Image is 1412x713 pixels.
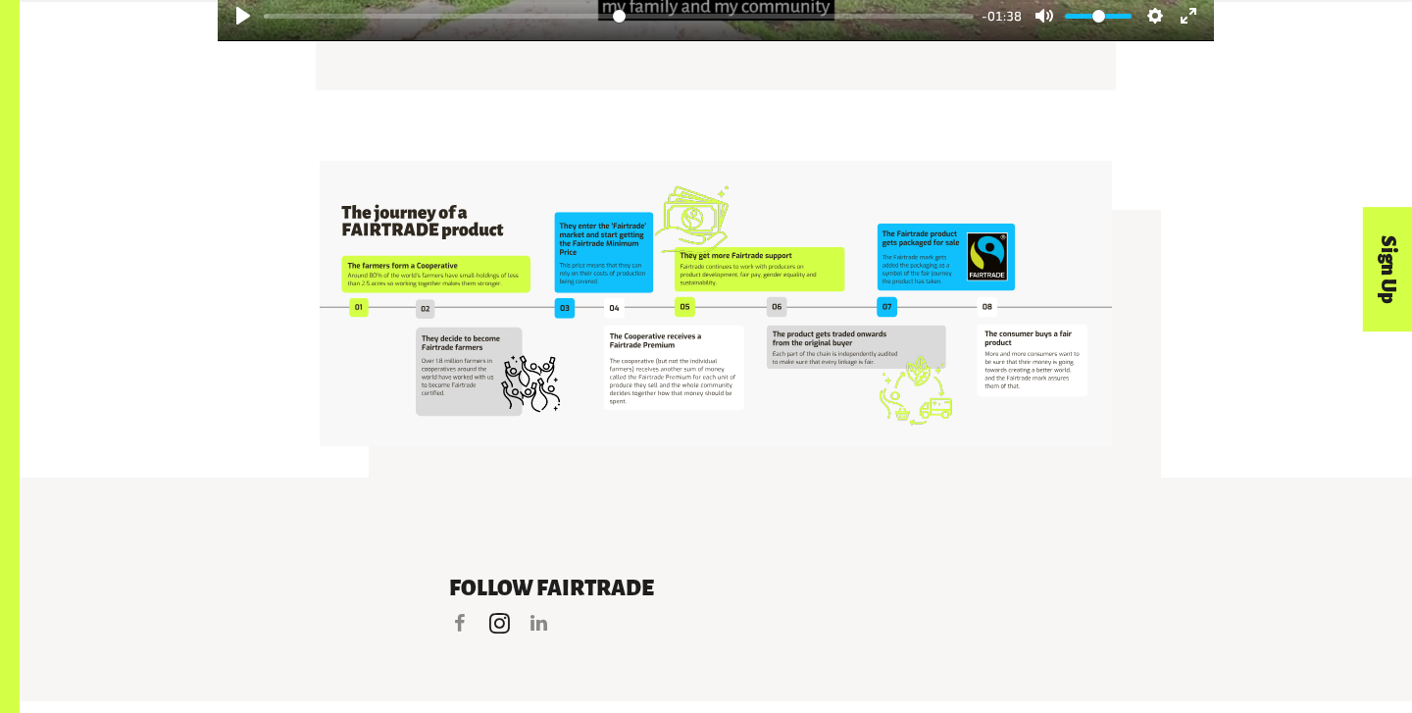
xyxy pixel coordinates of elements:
[449,577,983,600] h6: Follow Fairtrade
[320,161,1112,446] img: The journey of a FAIRTRADE product (3)
[486,610,512,636] a: Visit us on Instagram
[264,7,974,25] input: Seek
[449,612,471,634] a: Visit us on facebook
[528,612,549,634] a: Visit us on linkedIn
[1065,7,1132,25] input: Volume
[977,5,1027,26] div: Current time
